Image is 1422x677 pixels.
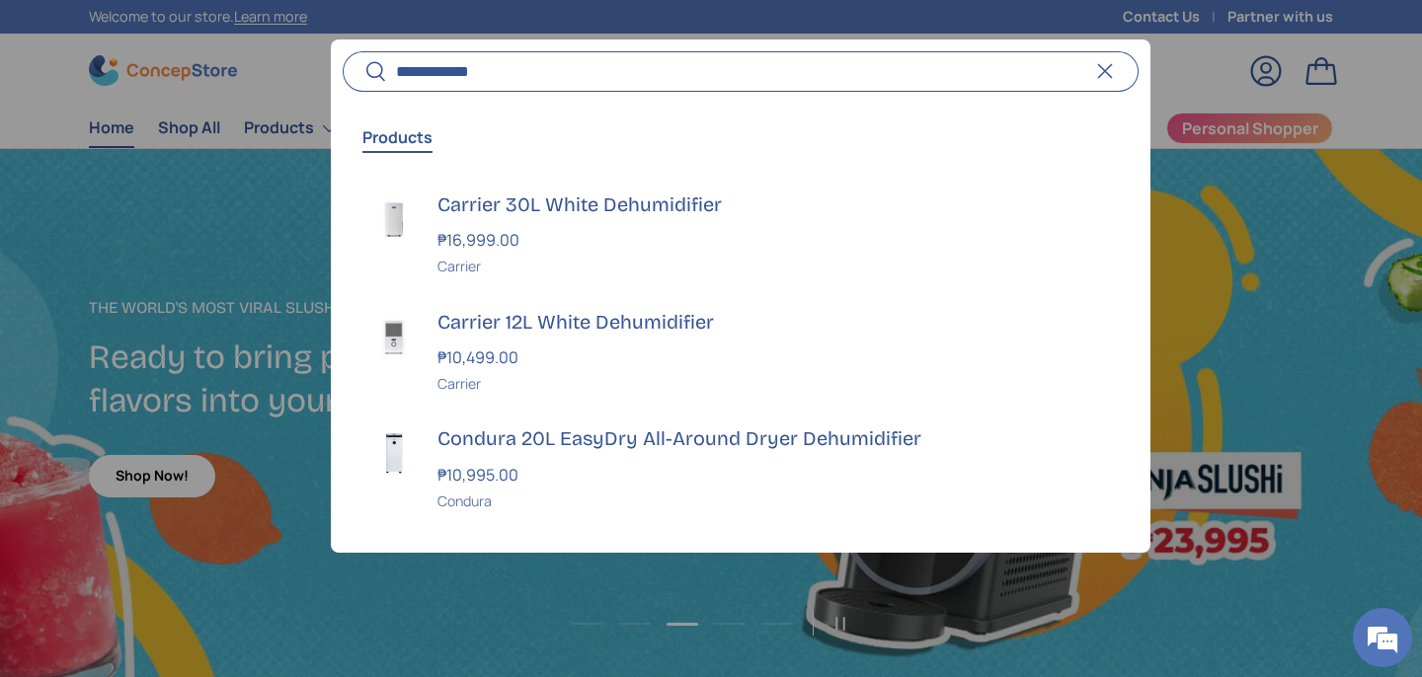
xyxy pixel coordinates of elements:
[362,114,433,160] button: Products
[437,309,1115,337] h3: Carrier 12L White Dehumidifier
[437,229,524,251] strong: ₱16,999.00
[437,373,1115,394] div: Carrier
[331,527,1150,610] button: View all search results
[366,425,422,481] img: condura-easy-dry-dehumidifier-full-view-concepstore.ph
[103,111,332,136] div: Chat with us now
[10,460,376,529] textarea: Type your message and hit 'Enter'
[331,293,1150,411] a: carrier-dehumidifier-12-liter-full-view-concepstore Carrier 12L White Dehumidifier ₱10,499.00 Car...
[437,256,1115,276] div: Carrier
[331,176,1150,293] a: carrier-dehumidifier-30-liter-full-view-concepstore Carrier 30L White Dehumidifier ₱16,999.00 Car...
[366,309,422,364] img: carrier-dehumidifier-12-liter-full-view-concepstore
[115,209,273,409] span: We're online!
[331,410,1150,527] a: condura-easy-dry-dehumidifier-full-view-concepstore.ph Condura 20L EasyDry All-Around Dryer Dehum...
[437,425,1115,453] h3: Condura 20L EasyDry All-Around Dryer Dehumidifier
[437,464,523,486] strong: ₱10,995.00
[324,10,371,57] div: Minimize live chat window
[437,191,1115,219] h3: Carrier 30L White Dehumidifier
[366,191,422,247] img: carrier-dehumidifier-30-liter-full-view-concepstore
[437,490,1115,511] div: Condura
[437,346,523,368] strong: ₱10,499.00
